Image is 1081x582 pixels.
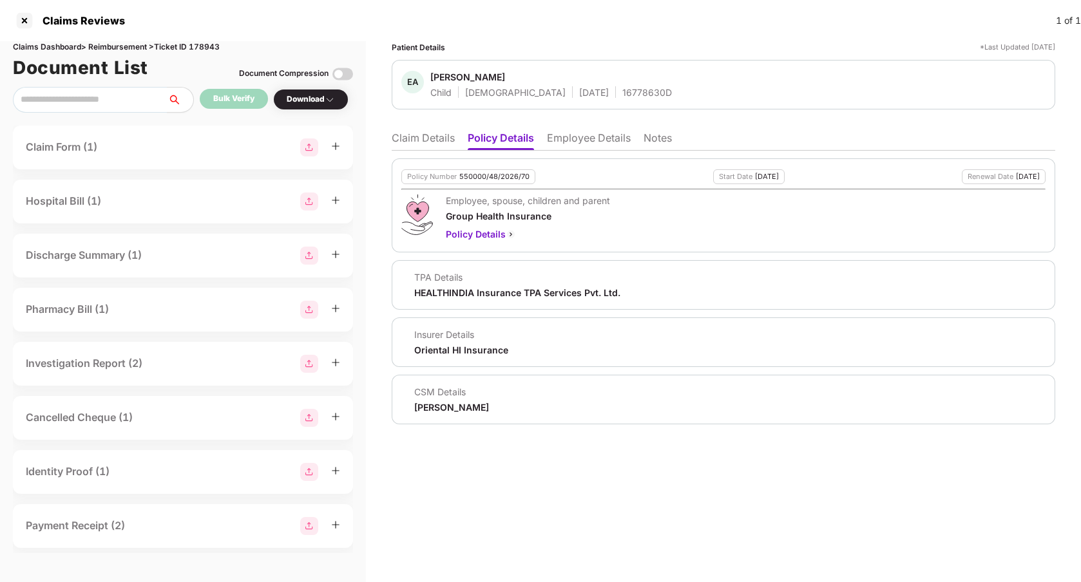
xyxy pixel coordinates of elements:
[26,247,142,263] div: Discharge Summary (1)
[239,68,329,80] div: Document Compression
[331,412,340,421] span: plus
[26,464,110,480] div: Identity Proof (1)
[1016,173,1040,181] div: [DATE]
[401,71,424,93] div: EA
[331,466,340,475] span: plus
[414,344,508,356] div: Oriental HI Insurance
[300,409,318,427] img: svg+xml;base64,PHN2ZyBpZD0iR3JvdXBfMjg4MTMiIGRhdGEtbmFtZT0iR3JvdXAgMjg4MTMiIHhtbG5zPSJodHRwOi8vd3...
[300,463,318,481] img: svg+xml;base64,PHN2ZyBpZD0iR3JvdXBfMjg4MTMiIGRhdGEtbmFtZT0iR3JvdXAgMjg4MTMiIHhtbG5zPSJodHRwOi8vd3...
[430,86,452,99] div: Child
[26,409,133,426] div: Cancelled Cheque (1)
[300,517,318,535] img: svg+xml;base64,PHN2ZyBpZD0iR3JvdXBfMjg4MTMiIGRhdGEtbmFtZT0iR3JvdXAgMjg4MTMiIHhtbG5zPSJodHRwOi8vd3...
[446,227,610,241] div: Policy Details
[331,358,340,367] span: plus
[414,386,489,398] div: CSM Details
[26,139,97,155] div: Claim Form (1)
[300,247,318,265] img: svg+xml;base64,PHN2ZyBpZD0iR3JvdXBfMjg4MTMiIGRhdGEtbmFtZT0iR3JvdXAgMjg4MTMiIHhtbG5zPSJodHRwOi8vd3...
[26,193,101,209] div: Hospital Bill (1)
[968,173,1013,181] div: Renewal Date
[35,14,125,27] div: Claims Reviews
[719,173,752,181] div: Start Date
[1056,14,1081,28] div: 1 of 1
[644,131,672,150] li: Notes
[213,93,254,105] div: Bulk Verify
[446,194,610,207] div: Employee, spouse, children and parent
[300,192,318,211] img: svg+xml;base64,PHN2ZyBpZD0iR3JvdXBfMjg4MTMiIGRhdGEtbmFtZT0iR3JvdXAgMjg4MTMiIHhtbG5zPSJodHRwOi8vd3...
[407,173,457,181] div: Policy Number
[547,131,631,150] li: Employee Details
[300,301,318,319] img: svg+xml;base64,PHN2ZyBpZD0iR3JvdXBfMjg4MTMiIGRhdGEtbmFtZT0iR3JvdXAgMjg4MTMiIHhtbG5zPSJodHRwOi8vd3...
[13,41,353,53] div: Claims Dashboard > Reimbursement > Ticket ID 178943
[414,401,489,413] div: [PERSON_NAME]
[579,86,609,99] div: [DATE]
[414,328,508,341] div: Insurer Details
[392,41,445,53] div: Patient Details
[287,93,335,106] div: Download
[392,131,455,150] li: Claim Details
[622,86,672,99] div: 16778630D
[468,131,534,150] li: Policy Details
[401,194,433,235] img: svg+xml;base64,PHN2ZyB4bWxucz0iaHR0cDovL3d3dy53My5vcmcvMjAwMC9zdmciIHdpZHRoPSI0OS4zMiIgaGVpZ2h0PS...
[26,355,142,371] div: Investigation Report (2)
[26,301,109,317] div: Pharmacy Bill (1)
[465,86,566,99] div: [DEMOGRAPHIC_DATA]
[300,355,318,373] img: svg+xml;base64,PHN2ZyBpZD0iR3JvdXBfMjg4MTMiIGRhdGEtbmFtZT0iR3JvdXAgMjg4MTMiIHhtbG5zPSJodHRwOi8vd3...
[414,286,620,299] div: HEALTHINDIA Insurance TPA Services Pvt. Ltd.
[325,95,335,105] img: svg+xml;base64,PHN2ZyBpZD0iRHJvcGRvd24tMzJ4MzIiIHhtbG5zPSJodHRwOi8vd3d3LnczLm9yZy8yMDAwL3N2ZyIgd2...
[446,210,610,222] div: Group Health Insurance
[331,250,340,259] span: plus
[430,71,505,83] div: [PERSON_NAME]
[980,41,1055,53] div: *Last Updated [DATE]
[331,196,340,205] span: plus
[13,53,148,82] h1: Document List
[331,142,340,151] span: plus
[167,87,194,113] button: search
[300,138,318,156] img: svg+xml;base64,PHN2ZyBpZD0iR3JvdXBfMjg4MTMiIGRhdGEtbmFtZT0iR3JvdXAgMjg4MTMiIHhtbG5zPSJodHRwOi8vd3...
[331,304,340,313] span: plus
[331,520,340,529] span: plus
[506,229,516,239] img: svg+xml;base64,PHN2ZyBpZD0iQmFjay0yMHgyMCIgeG1sbnM9Imh0dHA6Ly93d3cudzMub3JnLzIwMDAvc3ZnIiB3aWR0aD...
[332,64,353,84] img: svg+xml;base64,PHN2ZyBpZD0iVG9nZ2xlLTMyeDMyIiB4bWxucz0iaHR0cDovL3d3dy53My5vcmcvMjAwMC9zdmciIHdpZH...
[755,173,779,181] div: [DATE]
[167,95,193,105] span: search
[459,173,530,181] div: 550000/48/2026/70
[26,518,125,534] div: Payment Receipt (2)
[414,271,620,283] div: TPA Details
